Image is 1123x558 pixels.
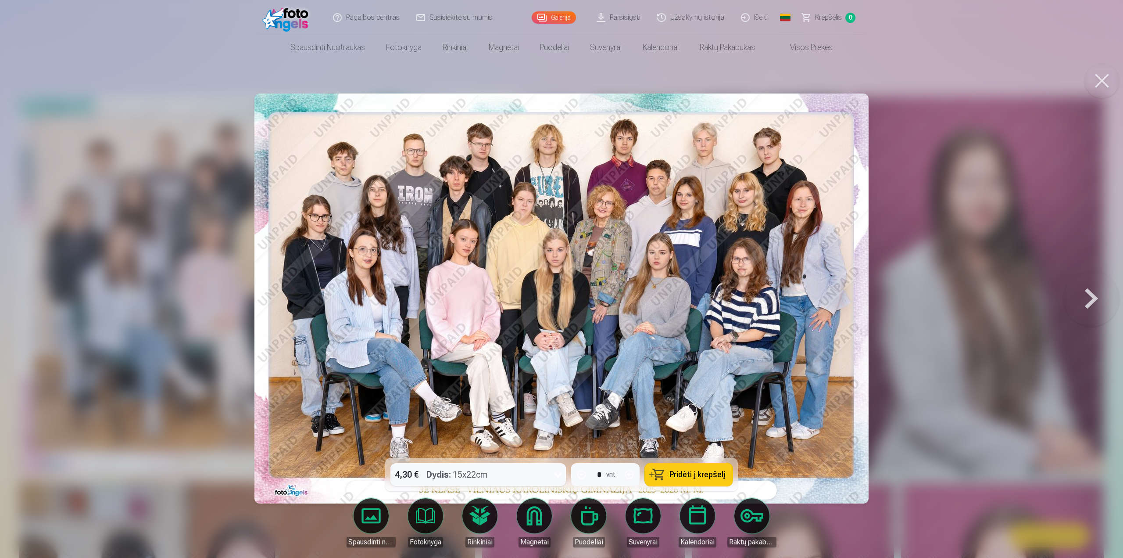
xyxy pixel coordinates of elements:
a: Fotoknyga [376,35,432,60]
a: Magnetai [478,35,529,60]
a: Puodeliai [529,35,579,60]
a: Rinkiniai [455,498,504,547]
div: Kalendoriai [679,537,716,547]
a: Rinkiniai [432,35,478,60]
a: Galerija [532,11,576,24]
a: Suvenyrai [619,498,668,547]
div: vnt. [606,469,617,480]
img: /fa2 [262,4,313,32]
span: 0 [845,13,855,23]
span: Pridėti į krepšelį [669,471,726,479]
span: Krepšelis [815,12,842,23]
div: Fotoknyga [408,537,443,547]
div: Puodeliai [573,537,605,547]
strong: Dydis : [426,468,451,481]
a: Fotoknyga [401,498,450,547]
div: Suvenyrai [627,537,659,547]
a: Kalendoriai [673,498,722,547]
div: Spausdinti nuotraukas [347,537,396,547]
button: Pridėti į krepšelį [645,463,733,486]
div: 4,30 € [390,463,423,486]
a: Suvenyrai [579,35,632,60]
a: Kalendoriai [632,35,689,60]
div: Raktų pakabukas [727,537,776,547]
a: Magnetai [510,498,559,547]
a: Spausdinti nuotraukas [347,498,396,547]
a: Puodeliai [564,498,613,547]
a: Raktų pakabukas [689,35,765,60]
a: Spausdinti nuotraukas [280,35,376,60]
a: Raktų pakabukas [727,498,776,547]
div: Magnetai [519,537,551,547]
a: Visos prekės [765,35,843,60]
div: Rinkiniai [465,537,494,547]
div: 15x22cm [426,463,488,486]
